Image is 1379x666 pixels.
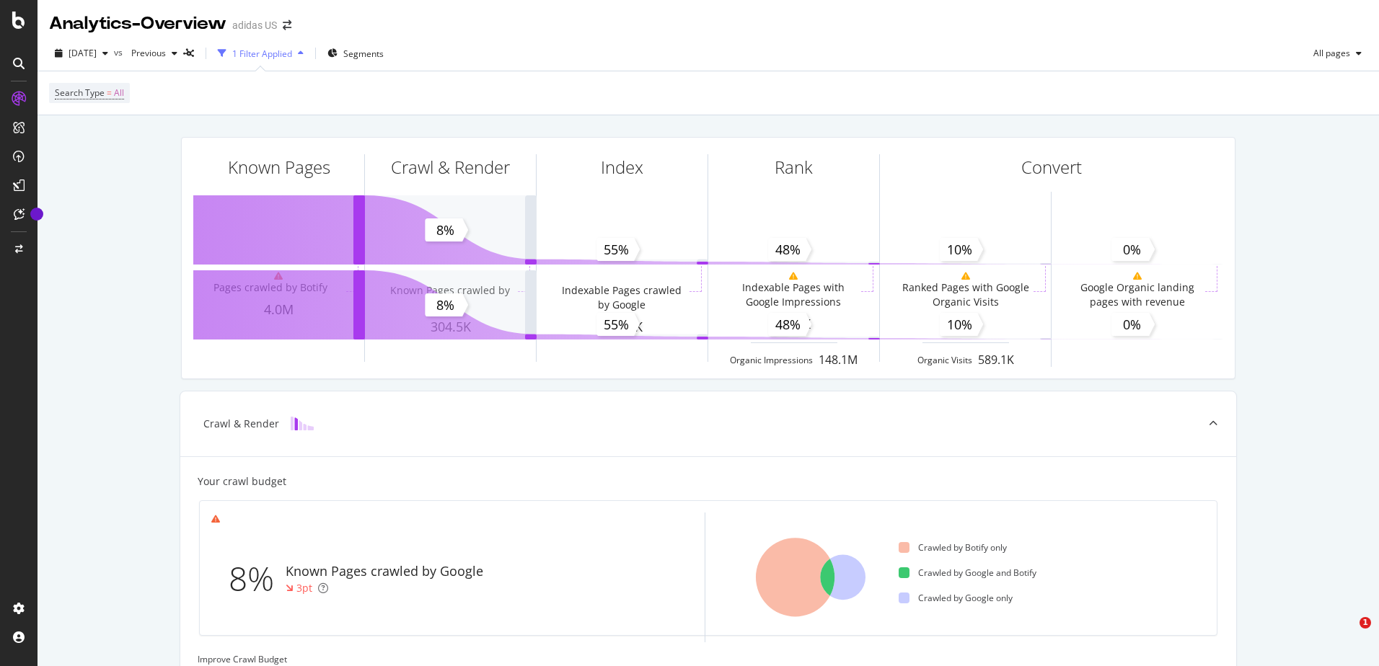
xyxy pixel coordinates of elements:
span: Search Type [55,86,105,99]
span: 2025 Sep. 23rd [69,47,97,59]
div: Organic Impressions [730,354,813,366]
span: Segments [343,48,384,60]
div: Crawl & Render [391,155,510,179]
button: All pages [1308,42,1367,65]
img: block-icon [291,417,314,430]
span: vs [114,46,125,58]
div: Crawled by Google and Botify [899,567,1036,579]
div: Rank [775,155,813,179]
div: 167.3K [537,318,708,337]
span: = [107,86,112,99]
div: Known Pages crawled by Google [385,283,514,312]
div: Crawled by Botify only [899,541,1007,554]
div: adidas US [232,18,277,32]
div: 304.5K [365,318,536,337]
div: Indexable Pages with Google Impressions [728,280,858,309]
div: Indexable Pages crawled by Google [557,283,686,312]
div: Your crawl budget [198,474,286,489]
div: arrow-right-arrow-left [283,20,291,30]
div: Pages crawled by Botify [213,280,327,295]
span: All [114,83,124,103]
button: [DATE] [49,42,114,65]
button: Previous [125,42,183,65]
div: Index [601,155,643,179]
div: 1 Filter Applied [232,48,292,60]
div: 8% [229,555,286,603]
iframe: Intercom live chat [1330,617,1365,652]
span: 1 [1360,617,1371,629]
div: Crawled by Google only [899,592,1013,604]
div: 3pt [296,581,312,595]
span: All pages [1308,47,1350,59]
span: Previous [125,47,166,59]
button: 1 Filter Applied [212,42,309,65]
div: Improve Crawl Budget [198,653,1219,665]
div: Analytics - Overview [49,12,226,36]
div: 148.1M [819,352,858,368]
div: Known Pages [228,155,330,179]
div: 4.0M [193,301,364,319]
button: Segments [322,42,389,65]
div: Crawl & Render [203,417,279,431]
div: Known Pages crawled by Google [286,562,483,581]
div: Tooltip anchor [30,208,43,221]
div: 79.9K [708,315,879,334]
